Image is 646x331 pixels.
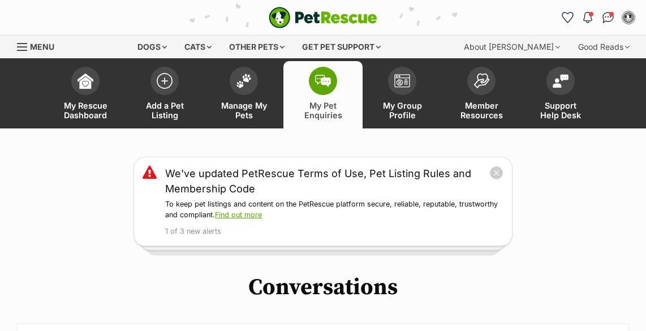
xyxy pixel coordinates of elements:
[558,8,576,27] a: Favourites
[283,61,363,128] a: My Pet Enquiries
[60,101,111,120] span: My Rescue Dashboard
[204,61,283,128] a: Manage My Pets
[583,12,592,23] img: notifications-46538b983faf8c2785f20acdc204bb7945ddae34d4c08c2a6579f10ce5e182be.svg
[269,7,377,28] a: PetRescue
[165,166,489,196] a: We've updated PetRescue Terms of Use, Pet Listing Rules and Membership Code
[77,73,93,89] img: dashboard-icon-eb2f2d2d3e046f16d808141f083e7271f6b2e854fb5c12c21221c1fb7104beca.svg
[442,61,521,128] a: Member Resources
[218,101,269,120] span: Manage My Pets
[619,8,638,27] button: My account
[139,101,190,120] span: Add a Pet Listing
[294,36,389,58] div: Get pet support
[473,73,489,88] img: member-resources-icon-8e73f808a243e03378d46382f2149f9095a855e16c252ad45f914b54edf8863c.svg
[165,199,503,221] p: To keep pet listings and content on the PetRescue platform secure, reliable, reputable, trustwort...
[394,74,410,88] img: group-profile-icon-3fa3cf56718a62981997c0bc7e787c4b2cf8bcc04b72c1350f741eb67cf2f40e.svg
[125,61,204,128] a: Add a Pet Listing
[602,12,614,23] img: chat-41dd97257d64d25036548639549fe6c8038ab92f7586957e7f3b1b290dea8141.svg
[570,36,638,58] div: Good Reads
[377,101,428,120] span: My Group Profile
[165,226,503,237] p: 1 of 3 new alerts
[298,101,348,120] span: My Pet Enquiries
[30,42,54,51] span: Menu
[215,210,262,219] a: Find out more
[535,101,586,120] span: Support Help Desk
[315,75,331,87] img: pet-enquiries-icon-7e3ad2cf08bfb03b45e93fb7055b45f3efa6380592205ae92323e6603595dc1f.svg
[558,8,638,27] ul: Account quick links
[17,36,62,56] a: Menu
[269,7,377,28] img: logo-e224e6f780fb5917bec1dbf3a21bbac754714ae5b6737aabdf751b685950b380.svg
[456,101,507,120] span: Member Resources
[599,8,617,27] a: Conversations
[130,36,175,58] div: Dogs
[553,74,569,88] img: help-desk-icon-fdf02630f3aa405de69fd3d07c3f3aa587a6932b1a1747fa1d2bba05be0121f9.svg
[623,12,634,23] img: Mags Hamilton profile pic
[363,61,442,128] a: My Group Profile
[489,166,503,180] button: close
[579,8,597,27] button: Notifications
[456,36,568,58] div: About [PERSON_NAME]
[221,36,292,58] div: Other pets
[46,61,125,128] a: My Rescue Dashboard
[236,74,252,88] img: manage-my-pets-icon-02211641906a0b7f246fdf0571729dbe1e7629f14944591b6c1af311fb30b64b.svg
[157,73,173,89] img: add-pet-listing-icon-0afa8454b4691262ce3f59096e99ab1cd57d4a30225e0717b998d2c9b9846f56.svg
[176,36,219,58] div: Cats
[521,61,600,128] a: Support Help Desk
